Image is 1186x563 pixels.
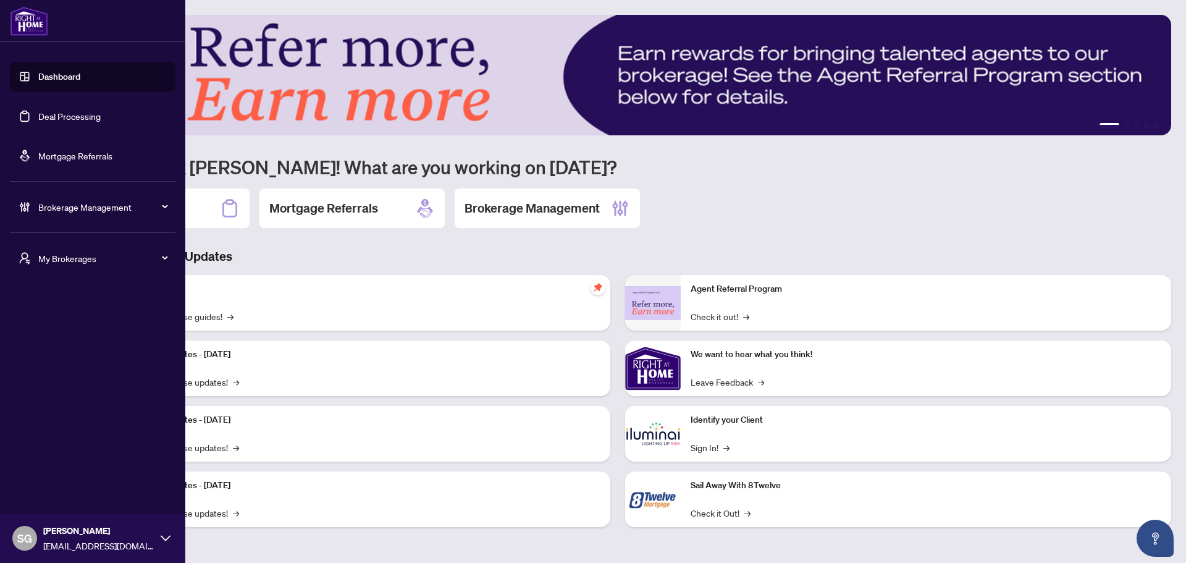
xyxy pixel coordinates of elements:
a: Mortgage Referrals [38,150,112,161]
span: → [233,441,239,454]
button: 2 [1124,123,1129,128]
p: Identify your Client [691,413,1161,427]
span: → [233,506,239,520]
a: Sign In!→ [691,441,730,454]
h2: Brokerage Management [465,200,600,217]
p: Platform Updates - [DATE] [130,413,600,427]
span: → [233,375,239,389]
span: My Brokerages [38,252,167,265]
p: Platform Updates - [DATE] [130,348,600,362]
a: Dashboard [38,71,80,82]
span: → [723,441,730,454]
span: → [743,310,749,323]
h2: Mortgage Referrals [269,200,378,217]
button: 5 [1154,123,1159,128]
p: Sail Away With 8Twelve [691,479,1161,493]
a: Check it out!→ [691,310,749,323]
img: Slide 0 [64,15,1171,135]
h3: Brokerage & Industry Updates [64,248,1171,265]
img: logo [10,6,48,36]
img: Agent Referral Program [625,286,681,320]
span: [EMAIL_ADDRESS][DOMAIN_NAME] [43,539,154,552]
img: Sail Away With 8Twelve [625,472,681,527]
span: [PERSON_NAME] [43,524,154,538]
a: Check it Out!→ [691,506,751,520]
button: 1 [1100,123,1119,128]
p: Self-Help [130,282,600,296]
span: SG [17,530,32,547]
span: → [744,506,751,520]
span: pushpin [591,280,605,295]
p: We want to hear what you think! [691,348,1161,362]
p: Platform Updates - [DATE] [130,479,600,493]
a: Deal Processing [38,111,101,122]
img: We want to hear what you think! [625,341,681,396]
span: → [758,375,764,389]
span: user-switch [19,252,31,265]
button: Open asap [1137,520,1174,557]
h1: Welcome back [PERSON_NAME]! What are you working on [DATE]? [64,155,1171,179]
img: Identify your Client [625,406,681,462]
button: 3 [1134,123,1139,128]
a: Leave Feedback→ [691,375,764,389]
span: → [227,310,233,323]
button: 4 [1144,123,1149,128]
p: Agent Referral Program [691,282,1161,296]
span: Brokerage Management [38,200,167,214]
